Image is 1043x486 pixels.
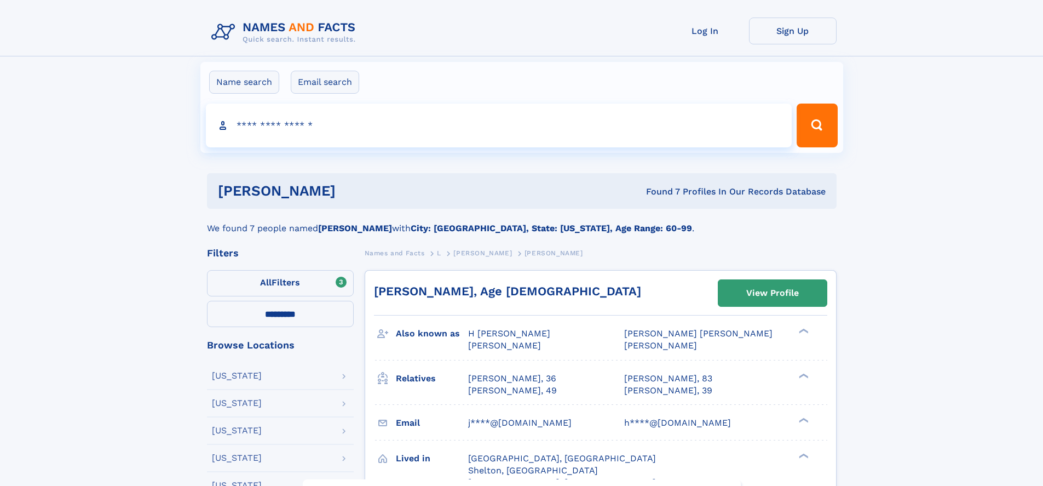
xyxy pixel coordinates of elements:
[746,281,799,306] div: View Profile
[207,340,354,350] div: Browse Locations
[396,449,468,468] h3: Lived in
[468,328,550,339] span: H [PERSON_NAME]
[396,369,468,388] h3: Relatives
[468,373,556,385] a: [PERSON_NAME], 36
[453,249,512,257] span: [PERSON_NAME]
[396,414,468,432] h3: Email
[207,209,837,235] div: We found 7 people named with .
[411,223,692,233] b: City: [GEOGRAPHIC_DATA], State: [US_STATE], Age Range: 60-99
[207,270,354,296] label: Filters
[207,248,354,258] div: Filters
[209,71,279,94] label: Name search
[212,399,262,408] div: [US_STATE]
[212,426,262,435] div: [US_STATE]
[624,340,697,351] span: [PERSON_NAME]
[396,324,468,343] h3: Also known as
[207,18,365,47] img: Logo Names and Facts
[718,280,827,306] a: View Profile
[661,18,749,44] a: Log In
[624,373,712,385] a: [PERSON_NAME], 83
[796,372,809,379] div: ❯
[218,184,491,198] h1: [PERSON_NAME]
[468,465,598,476] span: Shelton, [GEOGRAPHIC_DATA]
[291,71,359,94] label: Email search
[468,385,557,397] a: [PERSON_NAME], 49
[749,18,837,44] a: Sign Up
[468,453,656,464] span: [GEOGRAPHIC_DATA], [GEOGRAPHIC_DATA]
[365,246,425,260] a: Names and Facts
[260,277,272,288] span: All
[437,249,441,257] span: L
[796,452,809,459] div: ❯
[624,328,773,339] span: [PERSON_NAME] [PERSON_NAME]
[374,284,641,298] a: [PERSON_NAME], Age [DEMOGRAPHIC_DATA]
[468,340,541,351] span: [PERSON_NAME]
[796,328,809,335] div: ❯
[206,104,792,147] input: search input
[437,246,441,260] a: L
[624,385,712,397] a: [PERSON_NAME], 39
[212,454,262,462] div: [US_STATE]
[525,249,583,257] span: [PERSON_NAME]
[491,186,826,198] div: Found 7 Profiles In Our Records Database
[212,371,262,380] div: [US_STATE]
[796,416,809,424] div: ❯
[453,246,512,260] a: [PERSON_NAME]
[797,104,837,147] button: Search Button
[318,223,392,233] b: [PERSON_NAME]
